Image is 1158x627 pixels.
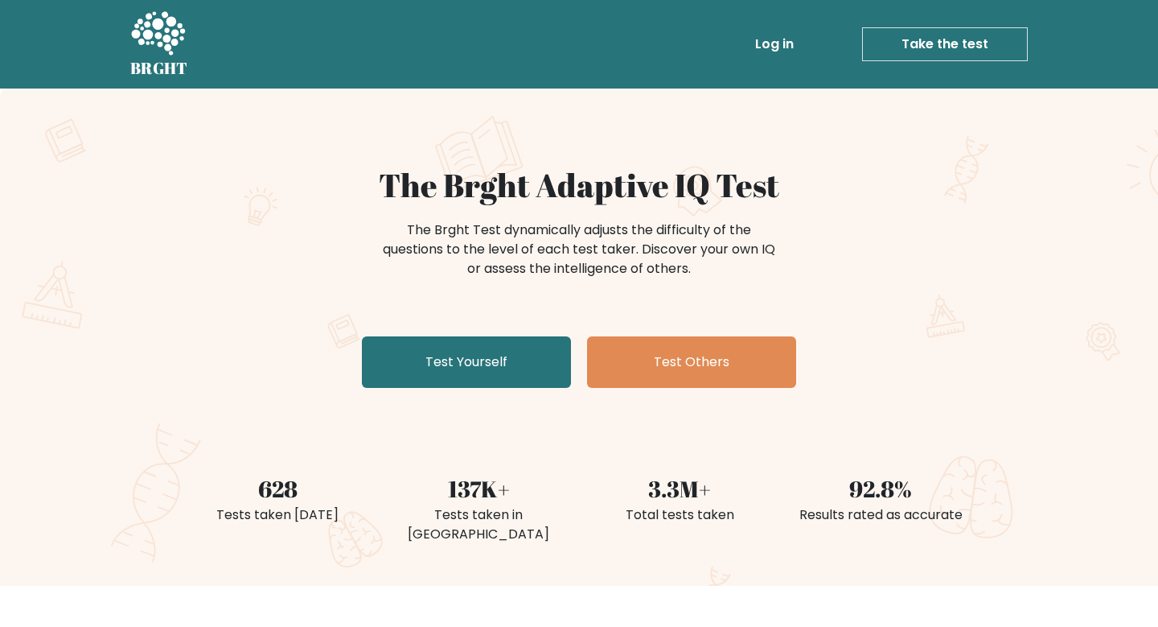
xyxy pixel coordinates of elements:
div: The Brght Test dynamically adjusts the difficulty of the questions to the level of each test take... [378,221,780,278]
a: Test Yourself [362,336,571,388]
div: 137K+ [388,472,569,505]
div: Results rated as accurate [790,505,971,525]
a: Take the test [862,27,1028,61]
h5: BRGHT [130,59,188,78]
div: 3.3M+ [589,472,770,505]
a: Log in [749,28,800,60]
div: Tests taken [DATE] [187,505,368,525]
div: Tests taken in [GEOGRAPHIC_DATA] [388,505,569,544]
div: 92.8% [790,472,971,505]
div: 628 [187,472,368,505]
a: Test Others [587,336,796,388]
a: BRGHT [130,6,188,82]
div: Total tests taken [589,505,770,525]
h1: The Brght Adaptive IQ Test [187,166,971,204]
